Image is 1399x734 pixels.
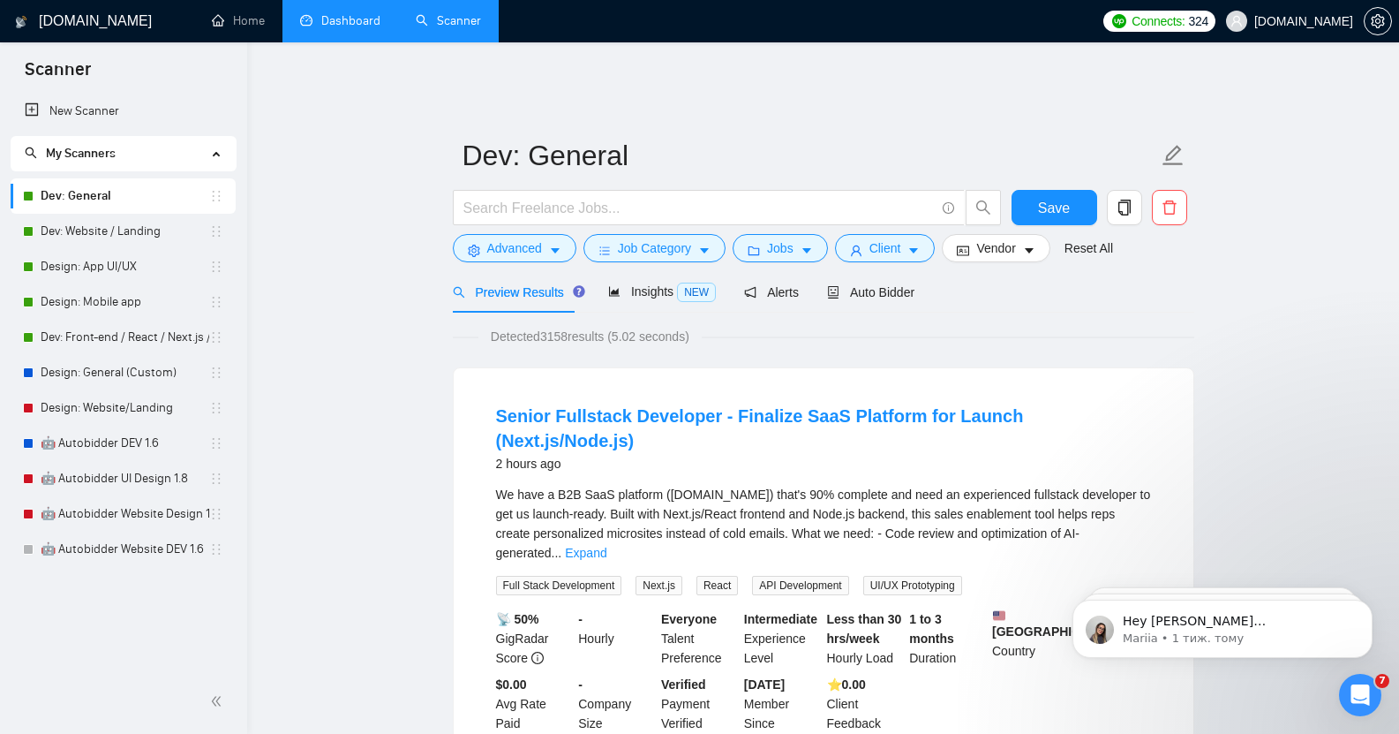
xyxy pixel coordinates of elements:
[1364,14,1392,28] a: setting
[661,677,706,692] b: Verified
[1108,200,1141,216] span: copy
[608,285,621,298] span: area-chart
[583,234,726,262] button: barsJob Categorycaret-down
[1012,190,1097,225] button: Save
[493,675,575,733] div: Avg Rate Paid
[636,576,682,595] span: Next.js
[571,284,587,299] div: Tooltip anchor
[453,285,580,299] span: Preview Results
[212,13,265,28] a: homeHome
[748,244,760,257] span: folder
[993,609,1005,622] img: 🇺🇸
[1132,11,1185,31] span: Connects:
[209,224,223,238] span: holder
[209,366,223,380] span: holder
[25,147,37,159] span: search
[827,612,902,646] b: Less than 30 hrs/week
[41,496,209,532] a: 🤖 Autobidder Website Design 1.8
[767,238,794,258] span: Jobs
[1189,11,1208,31] span: 324
[210,692,228,710] span: double-left
[1162,144,1185,167] span: edit
[1375,674,1389,688] span: 7
[11,249,236,284] li: Design: App UI/UX
[658,675,741,733] div: Payment Verified
[209,295,223,309] span: holder
[531,652,544,664] span: info-circle
[11,532,236,567] li: 🤖 Autobidder Website DEV 1.6
[496,485,1151,563] div: We have a B2B SaaS platform ([DOMAIN_NAME]) that's 90% complete and need an experienced fullstack...
[41,390,209,426] a: Design: Website/Landing
[578,612,583,626] b: -
[209,260,223,274] span: holder
[698,244,711,257] span: caret-down
[11,320,236,355] li: Dev: Front-end / React / Next.js / WebGL / GSAP
[1152,190,1187,225] button: delete
[496,406,1024,450] a: Senior Fullstack Developer - Finalize SaaS Platform for Launch (Next.js/Node.js)
[967,200,1000,216] span: search
[869,238,901,258] span: Client
[11,355,236,390] li: Design: General (Custom)
[744,677,785,692] b: [DATE]
[578,677,583,692] b: -
[909,612,954,646] b: 1 to 3 months
[824,675,906,733] div: Client Feedback
[827,677,866,692] b: ⭐️ 0.00
[1064,238,1113,258] a: Reset All
[1107,190,1142,225] button: copy
[41,214,209,249] a: Dev: Website / Landing
[496,677,527,692] b: $0.00
[608,284,716,299] span: Insights
[942,234,1049,262] button: idcardVendorcaret-down
[618,238,691,258] span: Job Category
[907,244,920,257] span: caret-down
[827,285,914,299] span: Auto Bidder
[733,234,828,262] button: folderJobscaret-down
[41,532,209,567] a: 🤖 Autobidder Website DEV 1.6
[658,609,741,668] div: Talent Preference
[11,94,236,129] li: New Scanner
[575,675,658,733] div: Company Size
[300,13,380,28] a: dashboardDashboard
[1046,563,1399,686] iframe: Intercom notifications повідомлення
[496,453,1151,474] div: 2 hours ago
[1038,197,1070,219] span: Save
[453,234,576,262] button: settingAdvancedcaret-down
[989,609,1072,668] div: Country
[41,355,209,390] a: Design: General (Custom)
[824,609,906,668] div: Hourly Load
[1364,7,1392,35] button: setting
[552,546,562,560] span: ...
[11,214,236,249] li: Dev: Website / Landing
[744,286,756,299] span: notification
[41,461,209,496] a: 🤖 Autobidder UI Design 1.8
[992,609,1124,639] b: [GEOGRAPHIC_DATA]
[976,238,1015,258] span: Vendor
[453,286,465,299] span: search
[1153,200,1186,216] span: delete
[11,390,236,426] li: Design: Website/Landing
[478,327,702,346] span: Detected 3158 results (5.02 seconds)
[11,461,236,496] li: 🤖 Autobidder UI Design 1.8
[11,178,236,214] li: Dev: General
[801,244,813,257] span: caret-down
[41,178,209,214] a: Dev: General
[966,190,1001,225] button: search
[41,284,209,320] a: Design: Mobile app
[906,609,989,668] div: Duration
[468,244,480,257] span: setting
[1023,244,1035,257] span: caret-down
[209,472,223,486] span: holder
[598,244,611,257] span: bars
[1112,14,1126,28] img: upwork-logo.png
[41,320,209,355] a: Dev: Front-end / React / Next.js / WebGL / GSAP
[25,146,116,161] span: My Scanners
[943,202,954,214] span: info-circle
[209,401,223,415] span: holder
[835,234,936,262] button: userClientcaret-down
[15,8,27,36] img: logo
[25,94,222,129] a: New Scanner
